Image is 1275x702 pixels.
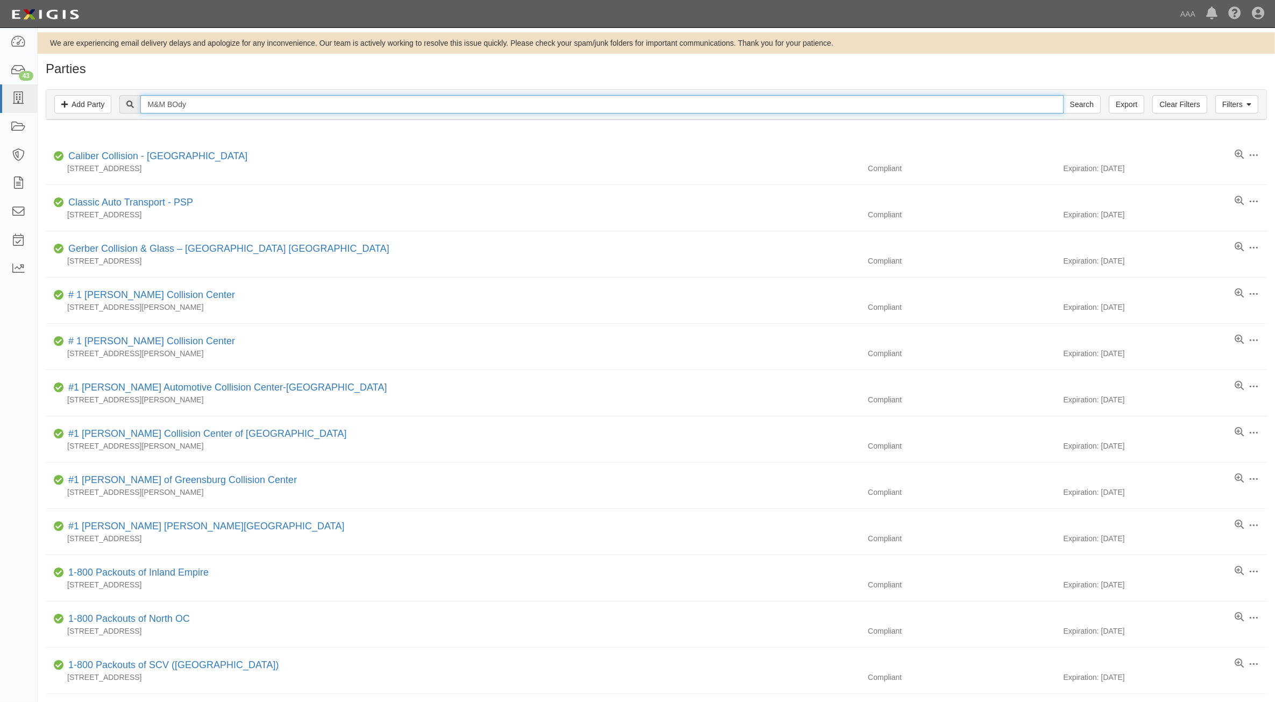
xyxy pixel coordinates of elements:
[68,382,387,393] a: #1 [PERSON_NAME] Automotive Collision Center-[GEOGRAPHIC_DATA]
[1064,163,1267,174] div: Expiration: [DATE]
[860,441,1064,451] div: Compliant
[54,477,64,484] i: Compliant
[64,288,235,302] div: # 1 Cochran Collision Center
[46,533,860,544] div: [STREET_ADDRESS]
[64,520,344,534] div: #1 Cochran Robinson Township
[54,153,64,160] i: Compliant
[1064,533,1267,544] div: Expiration: [DATE]
[1063,95,1101,114] input: Search
[54,430,64,438] i: Compliant
[1175,3,1201,25] a: AAA
[860,348,1064,359] div: Compliant
[19,71,33,81] div: 43
[1215,95,1258,114] a: Filters
[140,95,1063,114] input: Search
[1064,672,1267,683] div: Expiration: [DATE]
[68,474,297,485] a: #1 [PERSON_NAME] of Greensburg Collision Center
[54,292,64,299] i: Compliant
[46,579,860,590] div: [STREET_ADDRESS]
[46,672,860,683] div: [STREET_ADDRESS]
[860,626,1064,636] div: Compliant
[54,199,64,207] i: Compliant
[1064,256,1267,266] div: Expiration: [DATE]
[1235,288,1244,299] a: View results summary
[1064,348,1267,359] div: Expiration: [DATE]
[1064,487,1267,498] div: Expiration: [DATE]
[860,672,1064,683] div: Compliant
[38,38,1275,48] div: We are experiencing email delivery delays and apologize for any inconvenience. Our team is active...
[1235,150,1244,160] a: View results summary
[1235,612,1244,623] a: View results summary
[68,197,193,208] a: Classic Auto Transport - PSP
[46,209,860,220] div: [STREET_ADDRESS]
[1235,381,1244,392] a: View results summary
[68,243,389,254] a: Gerber Collision & Glass – [GEOGRAPHIC_DATA] [GEOGRAPHIC_DATA]
[1064,579,1267,590] div: Expiration: [DATE]
[46,62,1267,76] h1: Parties
[54,569,64,577] i: Compliant
[46,163,860,174] div: [STREET_ADDRESS]
[1235,520,1244,530] a: View results summary
[68,660,279,670] a: 1-800 Packouts of SCV ([GEOGRAPHIC_DATA])
[860,209,1064,220] div: Compliant
[1235,658,1244,669] a: View results summary
[860,394,1064,405] div: Compliant
[860,533,1064,544] div: Compliant
[64,612,190,626] div: 1-800 Packouts of North OC
[64,658,279,672] div: 1-800 Packouts of SCV (Santa Clarita Valley)
[68,567,209,578] a: 1-800 Packouts of Inland Empire
[68,521,344,531] a: #1 [PERSON_NAME] [PERSON_NAME][GEOGRAPHIC_DATA]
[54,523,64,530] i: Compliant
[1235,196,1244,207] a: View results summary
[46,256,860,266] div: [STREET_ADDRESS]
[64,196,193,210] div: Classic Auto Transport - PSP
[1235,566,1244,577] a: View results summary
[8,5,82,24] img: logo-5460c22ac91f19d4615b14bd174203de0afe785f0fc80cf4dbbc73dc1793850b.png
[1235,473,1244,484] a: View results summary
[1152,95,1207,114] a: Clear Filters
[46,302,860,313] div: [STREET_ADDRESS][PERSON_NAME]
[46,394,860,405] div: [STREET_ADDRESS][PERSON_NAME]
[1235,335,1244,345] a: View results summary
[64,242,389,256] div: Gerber Collision & Glass – Houston Brighton
[46,487,860,498] div: [STREET_ADDRESS][PERSON_NAME]
[68,428,347,439] a: #1 [PERSON_NAME] Collision Center of [GEOGRAPHIC_DATA]
[54,662,64,669] i: Compliant
[860,302,1064,313] div: Compliant
[860,487,1064,498] div: Compliant
[1109,95,1144,114] a: Export
[68,151,247,161] a: Caliber Collision - [GEOGRAPHIC_DATA]
[64,150,247,164] div: Caliber Collision - Gainesville
[860,163,1064,174] div: Compliant
[54,338,64,345] i: Compliant
[1064,394,1267,405] div: Expiration: [DATE]
[54,95,111,114] a: Add Party
[46,348,860,359] div: [STREET_ADDRESS][PERSON_NAME]
[1064,441,1267,451] div: Expiration: [DATE]
[1064,626,1267,636] div: Expiration: [DATE]
[68,613,190,624] a: 1-800 Packouts of North OC
[860,256,1064,266] div: Compliant
[64,566,209,580] div: 1-800 Packouts of Inland Empire
[46,441,860,451] div: [STREET_ADDRESS][PERSON_NAME]
[1064,302,1267,313] div: Expiration: [DATE]
[54,245,64,253] i: Compliant
[1228,8,1241,20] i: Help Center - Complianz
[64,427,347,441] div: #1 Cochran Collision Center of Greensburg
[860,579,1064,590] div: Compliant
[54,615,64,623] i: Compliant
[1235,427,1244,438] a: View results summary
[46,626,860,636] div: [STREET_ADDRESS]
[68,336,235,346] a: # 1 [PERSON_NAME] Collision Center
[1064,209,1267,220] div: Expiration: [DATE]
[1235,242,1244,253] a: View results summary
[64,381,387,395] div: #1 Cochran Automotive Collision Center-Monroeville
[64,473,297,487] div: #1 Cochran of Greensburg Collision Center
[54,384,64,392] i: Compliant
[64,335,235,349] div: # 1 Cochran Collision Center
[68,289,235,300] a: # 1 [PERSON_NAME] Collision Center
